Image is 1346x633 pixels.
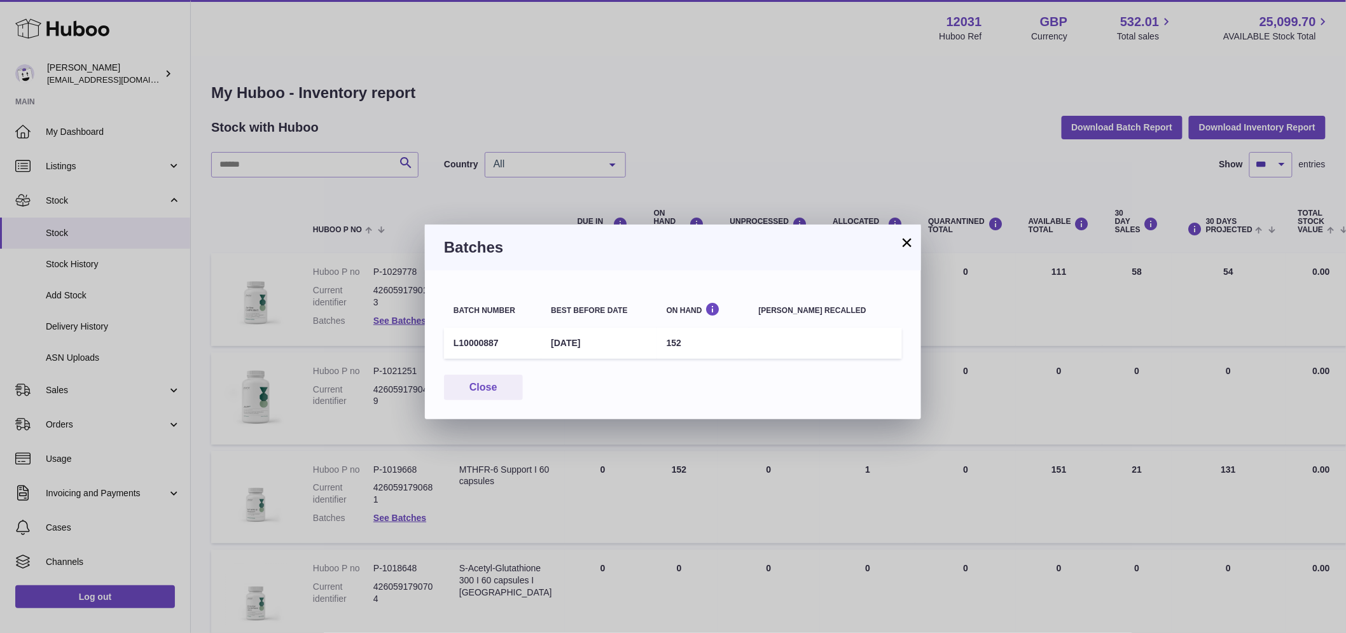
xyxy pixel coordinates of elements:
[899,235,915,250] button: ×
[667,302,740,314] div: On Hand
[444,237,902,258] h3: Batches
[444,328,541,359] td: L10000887
[444,375,523,401] button: Close
[454,307,532,315] div: Batch number
[759,307,892,315] div: [PERSON_NAME] recalled
[657,328,749,359] td: 152
[541,328,656,359] td: [DATE]
[551,307,647,315] div: Best before date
